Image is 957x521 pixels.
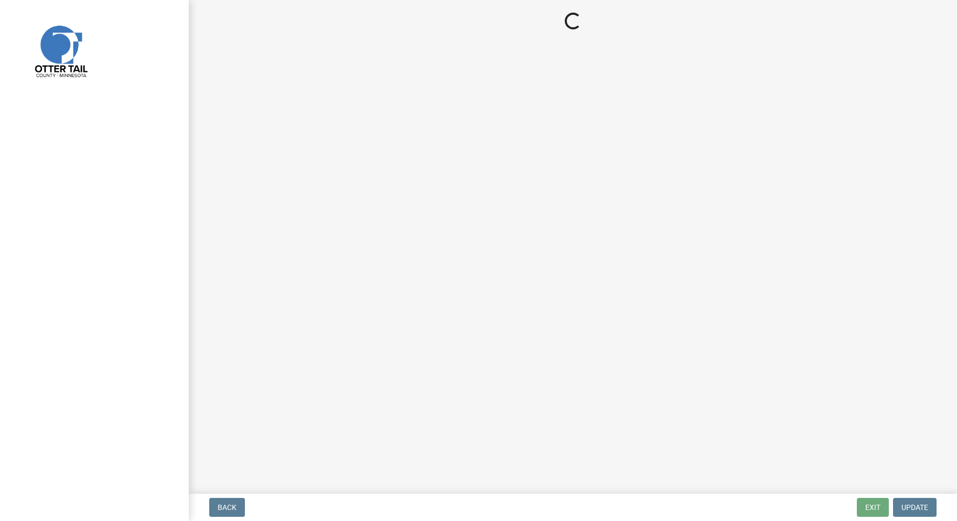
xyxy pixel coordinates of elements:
button: Update [893,498,937,517]
button: Back [209,498,245,517]
span: Back [218,503,236,512]
span: Update [901,503,928,512]
button: Exit [857,498,889,517]
img: Otter Tail County, Minnesota [21,11,100,90]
